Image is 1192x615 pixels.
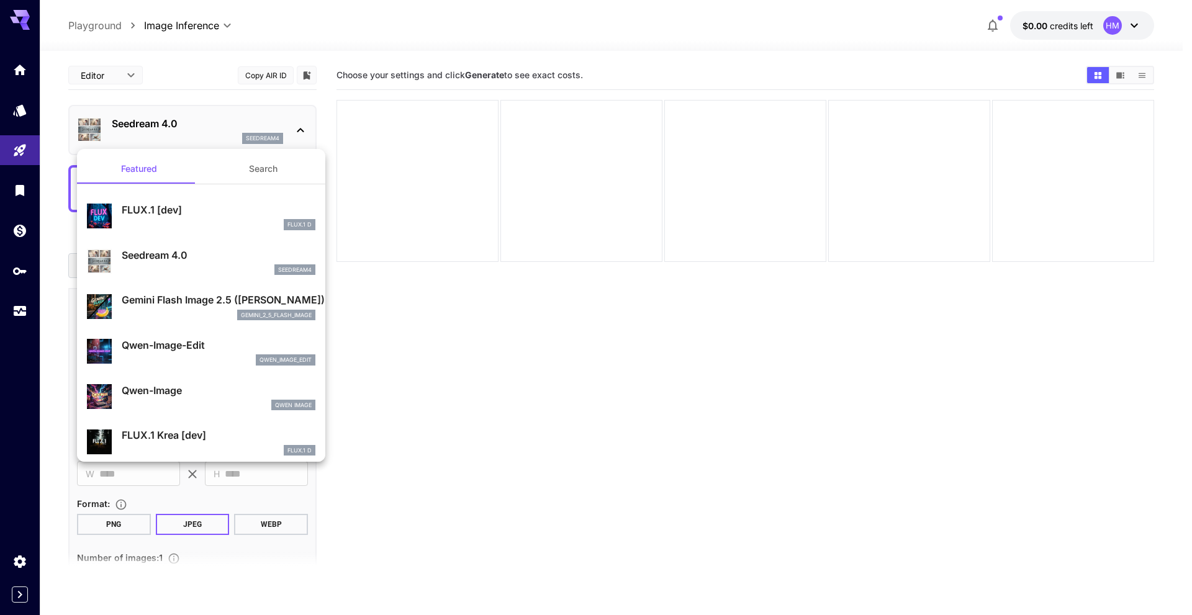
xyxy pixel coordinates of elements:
[87,243,315,281] div: Seedream 4.0seedream4
[87,287,315,325] div: Gemini Flash Image 2.5 ([PERSON_NAME])gemini_2_5_flash_image
[87,197,315,235] div: FLUX.1 [dev]FLUX.1 D
[122,383,315,398] p: Qwen-Image
[122,202,315,217] p: FLUX.1 [dev]
[275,401,312,410] p: Qwen Image
[122,338,315,352] p: Qwen-Image-Edit
[87,333,315,370] div: Qwen-Image-Editqwen_image_edit
[260,356,312,364] p: qwen_image_edit
[87,423,315,460] div: FLUX.1 Krea [dev]FLUX.1 D
[278,266,312,274] p: seedream4
[122,292,315,307] p: Gemini Flash Image 2.5 ([PERSON_NAME])
[287,220,312,229] p: FLUX.1 D
[241,311,312,320] p: gemini_2_5_flash_image
[77,154,201,184] button: Featured
[201,154,325,184] button: Search
[87,378,315,416] div: Qwen-ImageQwen Image
[287,446,312,455] p: FLUX.1 D
[122,248,315,263] p: Seedream 4.0
[122,428,315,442] p: FLUX.1 Krea [dev]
